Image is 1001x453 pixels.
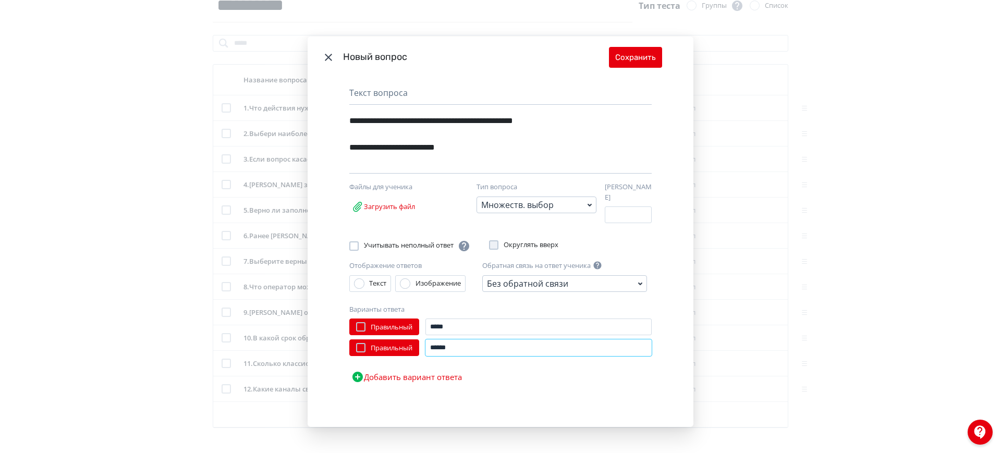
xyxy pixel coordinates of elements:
[349,87,652,105] div: Текст вопроса
[371,322,412,333] span: Правильный
[349,366,464,387] button: Добавить вариант ответа
[481,199,554,211] div: Множеств. выбор
[609,47,662,68] button: Сохранить
[371,343,412,353] span: Правильный
[343,50,609,64] div: Новый вопрос
[482,261,591,271] label: Обратная связь на ответ ученика
[308,36,693,427] div: Modal
[487,277,568,290] div: Без обратной связи
[477,182,517,192] label: Тип вопроса
[349,182,459,192] div: Файлы для ученика
[504,240,558,250] span: Округлять вверх
[605,182,652,202] label: [PERSON_NAME]
[349,304,405,315] label: Варианты ответа
[349,261,422,271] label: Отображение ответов
[416,278,461,289] div: Изображение
[369,278,386,289] div: Текст
[364,240,470,252] span: Учитывать неполный ответ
